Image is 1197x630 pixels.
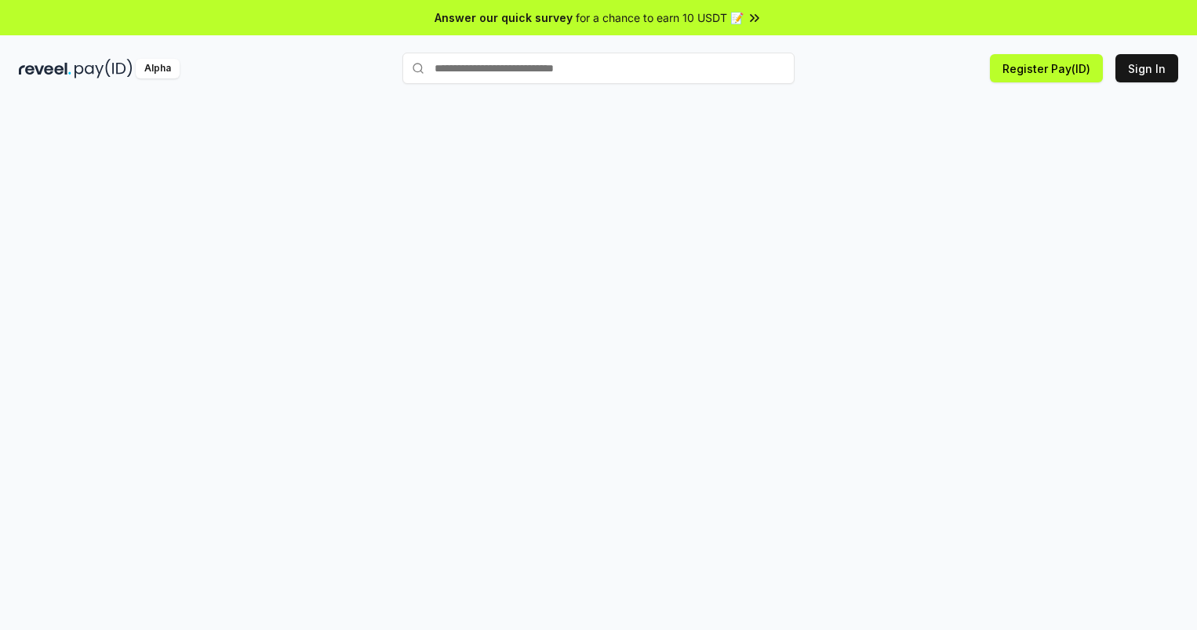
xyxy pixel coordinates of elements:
[990,54,1103,82] button: Register Pay(ID)
[1115,54,1178,82] button: Sign In
[435,9,573,26] span: Answer our quick survey
[136,59,180,78] div: Alpha
[75,59,133,78] img: pay_id
[576,9,744,26] span: for a chance to earn 10 USDT 📝
[19,59,71,78] img: reveel_dark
